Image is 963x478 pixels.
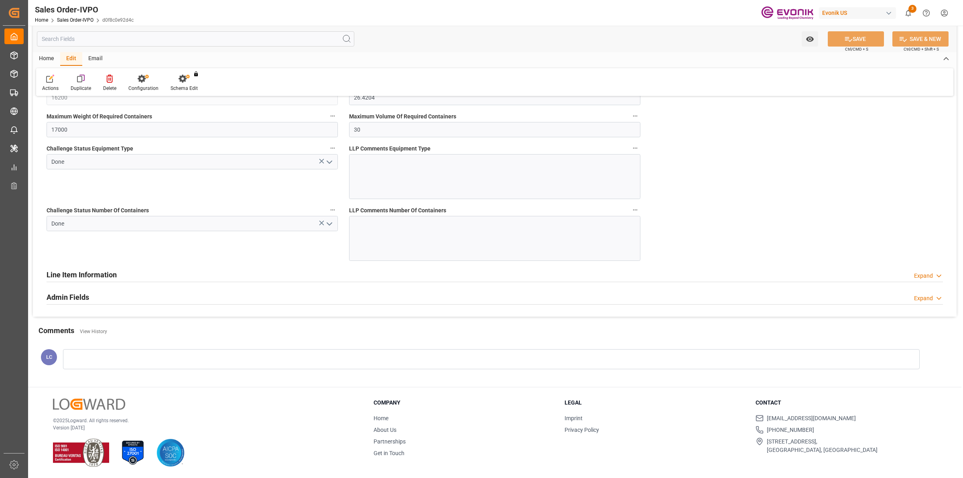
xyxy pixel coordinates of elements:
[630,111,640,121] button: Maximum Volume Of Required Containers
[767,414,856,423] span: [EMAIL_ADDRESS][DOMAIN_NAME]
[327,111,338,121] button: Maximum Weight Of Required Containers
[53,417,354,424] p: © 2025 Logward. All rights reserved.
[327,205,338,215] button: Challenge Status Number Of Containers
[761,6,813,20] img: Evonik-brand-mark-Deep-Purple-RGB.jpeg_1700498283.jpeg
[53,399,125,410] img: Logward Logo
[565,427,599,433] a: Privacy Policy
[37,31,354,47] input: Search Fields
[46,354,52,360] span: LC
[47,144,133,153] span: Challenge Status Equipment Type
[156,439,185,467] img: AICPA SOC
[71,85,91,92] div: Duplicate
[767,426,814,434] span: [PHONE_NUMBER]
[349,112,456,121] span: Maximum Volume Of Required Containers
[53,439,109,467] img: ISO 9001 & ISO 14001 Certification
[47,292,89,303] h2: Admin Fields
[349,206,446,215] span: LLP Comments Number Of Containers
[47,112,152,121] span: Maximum Weight Of Required Containers
[845,46,868,52] span: Ctrl/CMD + S
[35,4,134,16] div: Sales Order-IVPO
[374,438,406,445] a: Partnerships
[819,5,899,20] button: Evonik US
[323,218,335,230] button: open menu
[630,143,640,153] button: LLP Comments Equipment Type
[908,5,916,13] span: 3
[119,439,147,467] img: ISO 27001 Certification
[892,31,949,47] button: SAVE & NEW
[914,272,933,280] div: Expand
[374,399,555,407] h3: Company
[323,156,335,168] button: open menu
[33,52,60,66] div: Home
[42,85,59,92] div: Actions
[60,52,82,66] div: Edit
[80,329,107,334] a: View History
[565,415,583,421] a: Imprint
[819,7,896,19] div: Evonik US
[103,85,116,92] div: Delete
[374,415,388,421] a: Home
[914,294,933,303] div: Expand
[47,269,117,280] h2: Line Item Information
[349,144,431,153] span: LLP Comments Equipment Type
[374,450,404,456] a: Get in Touch
[327,143,338,153] button: Challenge Status Equipment Type
[899,4,917,22] button: show 3 new notifications
[39,325,74,336] h2: Comments
[35,17,48,23] a: Home
[374,427,396,433] a: About Us
[565,399,746,407] h3: Legal
[53,424,354,431] p: Version [DATE]
[767,437,878,454] span: [STREET_ADDRESS], [GEOGRAPHIC_DATA], [GEOGRAPHIC_DATA]
[630,205,640,215] button: LLP Comments Number Of Containers
[828,31,884,47] button: SAVE
[756,399,937,407] h3: Contact
[128,85,158,92] div: Configuration
[917,4,935,22] button: Help Center
[802,31,818,47] button: open menu
[47,206,149,215] span: Challenge Status Number Of Containers
[82,52,109,66] div: Email
[57,17,93,23] a: Sales Order-IVPO
[904,46,939,52] span: Ctrl/CMD + Shift + S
